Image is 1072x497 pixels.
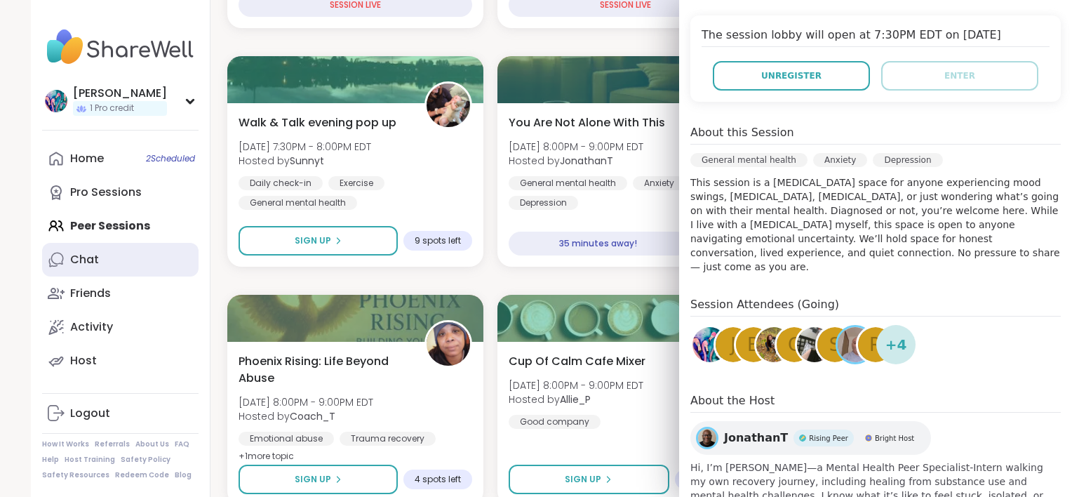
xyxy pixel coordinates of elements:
span: [DATE] 8:00PM - 9:00PM EDT [239,395,373,409]
div: Home [70,151,104,166]
b: Sunnyt [290,154,324,168]
div: [PERSON_NAME] [73,86,167,101]
a: b [734,325,773,364]
button: Sign Up [239,465,398,494]
a: hollyjanicki [690,325,730,364]
span: Sign Up [295,473,331,486]
span: Sign Up [295,234,331,247]
div: Emotional abuse [239,432,334,446]
h4: The session lobby will open at 7:30PM EDT on [DATE] [702,27,1050,47]
b: JonathanT [560,154,613,168]
span: 4 spots left [415,474,461,485]
div: Host [70,353,97,369]
div: Logout [70,406,110,421]
div: Activity [70,319,113,335]
a: Safety Resources [42,470,109,480]
span: + 4 [885,334,907,355]
img: ShareWell Nav Logo [42,22,199,72]
span: S [829,331,841,359]
a: Help [42,455,59,465]
button: Unregister [713,61,870,91]
div: Daily check-in [239,176,323,190]
span: Hosted by [509,154,643,168]
span: Bright Host [875,433,914,444]
div: Depression [873,153,942,167]
a: Pro Sessions [42,175,199,209]
img: Rising Peer [799,435,806,442]
div: Chat [70,252,99,267]
div: General mental health [509,176,627,190]
span: C [788,331,800,359]
div: Good company [509,415,601,429]
a: Logout [42,397,199,430]
span: Enter [944,69,975,82]
span: Cup Of Calm Cafe Mixer [509,353,645,370]
a: Friends [42,277,199,310]
a: How It Works [42,439,89,449]
span: Unregister [761,69,822,82]
div: 35 minutes away! [509,232,688,256]
img: Bright Host [865,435,872,442]
a: Chat [42,243,199,277]
a: huggy [795,325,834,364]
h4: Session Attendees (Going) [690,296,1061,317]
span: j [730,331,736,359]
a: FAQ [175,439,189,449]
h4: About the Host [690,392,1061,413]
div: Trauma recovery [340,432,436,446]
b: Coach_T [290,409,335,423]
span: Phoenix Rising: Life Beyond Abuse [239,353,409,387]
a: Dave76 [836,325,875,364]
span: Rising Peer [809,433,848,444]
span: Hosted by [239,154,371,168]
span: b [747,331,760,359]
div: Exercise [328,176,384,190]
div: Pro Sessions [70,185,142,200]
a: Referrals [95,439,130,449]
button: Sign Up [509,465,669,494]
span: Hosted by [239,409,373,423]
div: Friends [70,286,111,301]
a: S [815,325,855,364]
img: JonathanT [698,429,716,447]
a: Safety Policy [121,455,170,465]
img: Coach_T [427,322,470,366]
div: Anxiety [813,153,867,167]
span: 9 spots left [415,235,461,246]
span: R [869,331,882,359]
a: Host Training [65,455,115,465]
p: This session is a [MEDICAL_DATA] space for anyone experiencing mood swings, [MEDICAL_DATA], [MEDI... [690,175,1061,274]
span: [DATE] 7:30PM - 8:00PM EDT [239,140,371,154]
span: 2 Scheduled [146,153,195,164]
div: Anxiety [633,176,685,190]
a: C [775,325,814,364]
button: Enter [881,61,1038,91]
div: Depression [509,196,578,210]
span: [DATE] 8:00PM - 9:00PM EDT [509,140,643,154]
a: Redeem Code [115,470,169,480]
img: hollyjanicki [692,327,728,362]
a: Home2Scheduled [42,142,199,175]
span: [DATE] 8:00PM - 9:00PM EDT [509,378,643,392]
div: General mental health [239,196,357,210]
img: huggy [797,327,832,362]
b: Allie_P [560,392,591,406]
a: JonathanTJonathanTRising PeerRising PeerBright HostBright Host [690,421,931,455]
div: General mental health [690,153,808,167]
a: Ashley_Voss [754,325,793,364]
a: Blog [175,470,192,480]
a: Host [42,344,199,378]
a: j [713,325,753,364]
a: Activity [42,310,199,344]
a: About Us [135,439,169,449]
img: Sunnyt [427,84,470,127]
span: 1 Pro credit [90,102,134,114]
img: Dave76 [838,327,873,362]
h4: About this Session [690,124,794,141]
span: Walk & Talk evening pop up [239,114,396,131]
span: JonathanT [724,430,788,446]
span: Hosted by [509,392,643,406]
a: R [856,325,895,364]
span: Sign Up [565,473,601,486]
button: Sign Up [239,226,398,256]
